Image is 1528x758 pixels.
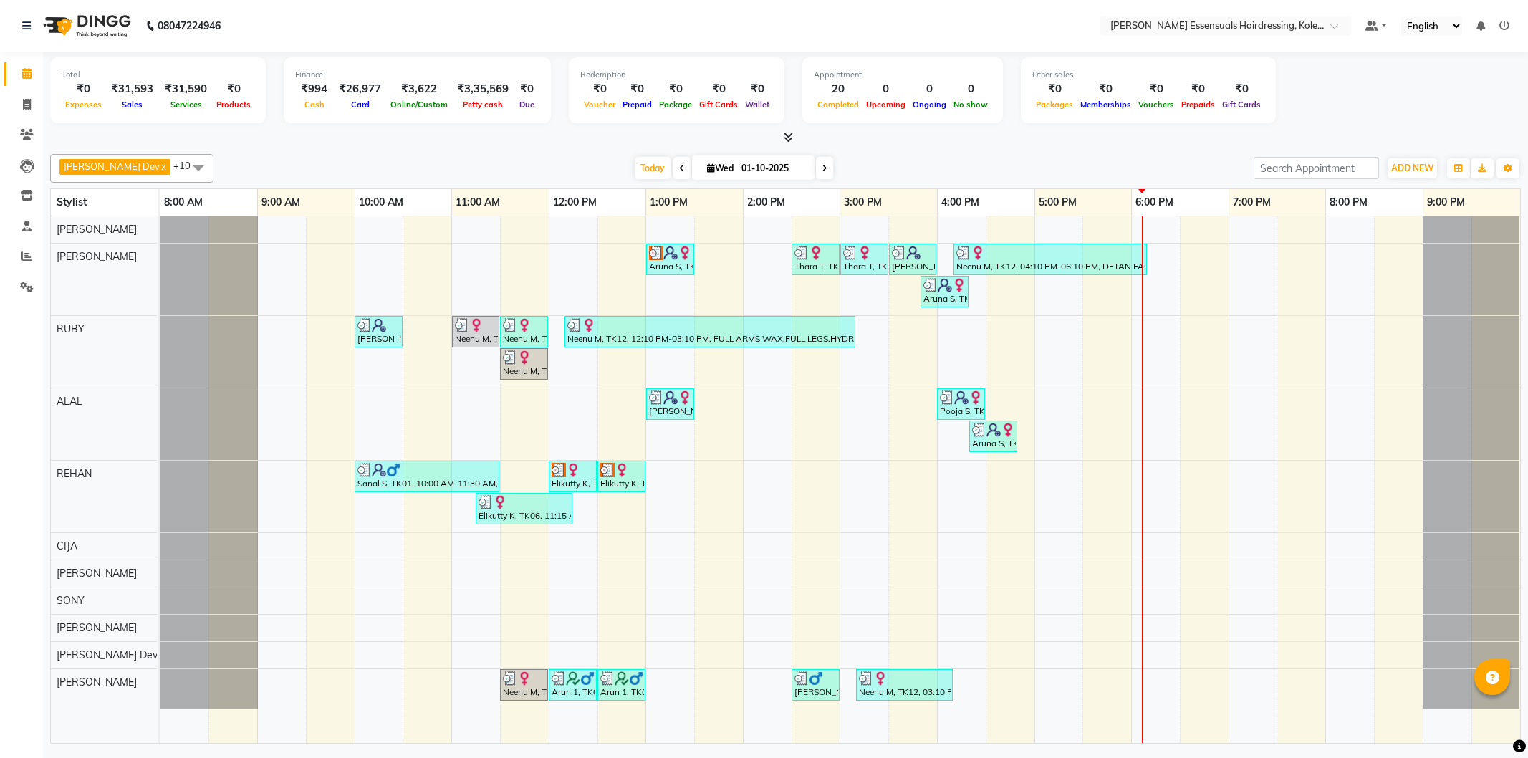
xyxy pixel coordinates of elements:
[501,350,547,378] div: Neenu M, TK03, 11:30 AM-12:00 PM, FULL LEGS
[1229,192,1274,213] a: 7:00 PM
[57,322,85,335] span: RUBY
[655,100,696,110] span: Package
[737,158,809,179] input: 2025-10-01
[387,81,451,97] div: ₹3,622
[57,395,82,408] span: ALAL
[1077,81,1135,97] div: ₹0
[1032,69,1264,81] div: Other sales
[173,160,201,171] span: +10
[62,81,105,97] div: ₹0
[514,81,539,97] div: ₹0
[213,100,254,110] span: Products
[696,100,741,110] span: Gift Cards
[648,390,693,418] div: [PERSON_NAME] A, TK07, 01:00 PM-01:30 PM, TOP STYLIST (WOMEN)
[105,81,159,97] div: ₹31,593
[814,100,862,110] span: Completed
[453,318,498,345] div: Neenu M, TK03, 11:00 AM-11:30 AM, HYDRA FACIAL
[57,567,137,580] span: [PERSON_NAME]
[814,69,991,81] div: Appointment
[909,81,950,97] div: 0
[950,81,991,97] div: 0
[1178,81,1219,97] div: ₹0
[793,671,838,699] div: [PERSON_NAME] S, TK09, 02:30 PM-03:00 PM, [PERSON_NAME] SHAPE UP (Men)
[1254,157,1379,179] input: Search Appointment
[580,81,619,97] div: ₹0
[922,278,967,305] div: Aruna S, TK14, 03:50 PM-04:20 PM, WOMENS PER STREAK (WOMEN)
[57,539,77,552] span: CIJA
[1032,100,1077,110] span: Packages
[793,246,838,273] div: Thara T, TK10, 02:30 PM-03:00 PM, EYEBROWS THREADING
[1135,100,1178,110] span: Vouchers
[890,246,935,273] div: [PERSON_NAME] S, TK11, 03:30 PM-04:00 PM, EYEBROWS THREADING
[355,192,407,213] a: 10:00 AM
[451,81,514,97] div: ₹3,35,569
[550,463,595,490] div: Elikutty K, TK05, 12:00 PM-12:30 PM, KIDS HAIRCUT (Men)
[347,100,373,110] span: Card
[1035,192,1080,213] a: 5:00 PM
[295,69,539,81] div: Finance
[57,594,85,607] span: SONY
[955,246,1145,273] div: Neenu M, TK12, 04:10 PM-06:10 PM, DETAN FACE AND NECK (₹600),DEAD SEA MINERAL DRY SS (₹1),EYEBROW...
[57,621,137,634] span: [PERSON_NAME]
[741,81,773,97] div: ₹0
[118,100,146,110] span: Sales
[566,318,854,345] div: Neenu M, TK12, 12:10 PM-03:10 PM, FULL ARMS WAX,FULL LEGS,HYDRA FACIAL,EYEBROWS THREADING (₹42),U...
[1132,192,1177,213] a: 6:00 PM
[501,671,547,699] div: Neenu M, TK03, 11:30 AM-12:00 PM, Tint Re Growth
[842,246,887,273] div: Thara T, TK10, 03:00 PM-03:30 PM, UPPERLIP THREADING
[516,100,538,110] span: Due
[160,192,206,213] a: 8:00 AM
[160,160,166,172] a: x
[619,81,655,97] div: ₹0
[356,318,401,345] div: [PERSON_NAME], TK02, 10:00 AM-10:30 AM, KIDS HAIRCUT (WOMEN)
[1032,81,1077,97] div: ₹0
[1178,100,1219,110] span: Prepaids
[938,192,983,213] a: 4:00 PM
[1468,701,1514,744] iframe: chat widget
[57,196,87,208] span: Stylist
[57,467,92,480] span: REHAN
[158,6,221,46] b: 08047224946
[387,100,451,110] span: Online/Custom
[599,463,644,490] div: Elikutty K, TK05, 12:30 PM-01:00 PM, KIDS HAIRCUT (Men)
[37,6,135,46] img: logo
[62,69,254,81] div: Total
[1326,192,1371,213] a: 8:00 PM
[703,163,737,173] span: Wed
[909,100,950,110] span: Ongoing
[477,495,571,522] div: Elikutty K, TK06, 11:15 AM-12:15 PM, KIDS HAIRCUT (Men),KIDS HAIRCUT (Men)
[971,423,1016,450] div: Aruna S, TK14, 04:20 PM-04:50 PM, KIDS HAIRCUT GIRL (WOMEN) (₹500)
[213,81,254,97] div: ₹0
[648,246,693,273] div: Aruna S, TK08, 01:00 PM-01:30 PM, WOMENS PER STREAK (WOMEN)
[862,100,909,110] span: Upcoming
[57,250,137,263] span: [PERSON_NAME]
[1388,158,1437,178] button: ADD NEW
[857,671,951,699] div: Neenu M, TK12, 03:10 PM-04:10 PM, Tint Re Growth,Basic Hair Spa (Women) (₹1500)
[938,390,984,418] div: Pooja S, TK13, 04:00 PM-04:30 PM, TOP STYLIST (WOMEN)
[862,81,909,97] div: 0
[655,81,696,97] div: ₹0
[57,223,137,236] span: [PERSON_NAME]
[356,463,498,490] div: Sanal S, TK01, 10:00 AM-11:30 AM, SENIOR STYLIST (Men),[PERSON_NAME] SHAPE UP (Men),MENS STYLING ...
[696,81,741,97] div: ₹0
[646,192,691,213] a: 1:00 PM
[159,81,213,97] div: ₹31,590
[550,671,595,699] div: Arun 1, TK04, 12:00 PM-12:30 PM, SENIOR STYLIST (Men)
[950,100,991,110] span: No show
[1219,100,1264,110] span: Gift Cards
[57,676,137,689] span: [PERSON_NAME]
[744,192,789,213] a: 2:00 PM
[167,100,206,110] span: Services
[295,81,333,97] div: ₹994
[549,192,600,213] a: 12:00 PM
[1423,192,1469,213] a: 9:00 PM
[258,192,304,213] a: 9:00 AM
[333,81,387,97] div: ₹26,977
[635,157,671,179] span: Today
[599,671,644,699] div: Arun 1, TK04, 12:30 PM-01:00 PM, [PERSON_NAME] SHAPE UP (Men)
[580,69,773,81] div: Redemption
[459,100,506,110] span: Petty cash
[1077,100,1135,110] span: Memberships
[814,81,862,97] div: 20
[501,318,547,345] div: Neenu M, TK03, 11:30 AM-12:00 PM, FULL ARMS WAX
